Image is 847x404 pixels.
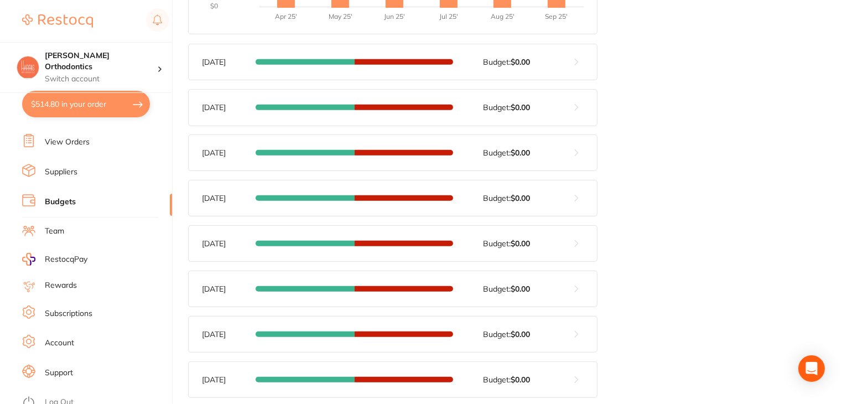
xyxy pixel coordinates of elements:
strong: $0.00 [511,193,531,203]
a: Restocq Logo [22,8,93,34]
strong: $0.00 [511,57,531,67]
p: [DATE] [202,58,251,66]
img: Restocq Logo [22,14,93,28]
p: Budget: [484,239,531,248]
p: [DATE] [202,239,251,248]
img: RestocqPay [22,253,35,266]
button: $514.80 in your order [22,91,150,117]
p: Switch account [45,74,157,85]
a: Subscriptions [45,308,92,319]
strong: $0.00 [511,375,531,385]
a: Rewards [45,280,77,291]
p: [DATE] [202,330,251,339]
p: Budget: [484,58,531,66]
a: View Orders [45,137,90,148]
p: Budget: [484,194,531,203]
p: [DATE] [202,148,251,157]
strong: $0.00 [511,102,531,112]
a: RestocqPay [22,253,87,266]
p: [DATE] [202,375,251,384]
p: Budget: [484,148,531,157]
p: Budget: [484,284,531,293]
h4: Harris Orthodontics [45,50,157,72]
p: [DATE] [202,284,251,293]
a: Team [45,226,64,237]
strong: $0.00 [511,284,531,294]
p: Budget: [484,330,531,339]
div: Open Intercom Messenger [798,355,825,382]
p: [DATE] [202,103,251,112]
strong: $0.00 [511,148,531,158]
strong: $0.00 [511,329,531,339]
span: RestocqPay [45,254,87,265]
a: Suppliers [45,167,77,178]
p: Budget: [484,103,531,112]
img: Harris Orthodontics [17,56,39,78]
a: Account [45,338,74,349]
a: Budgets [45,196,76,208]
strong: $0.00 [511,239,531,248]
p: Budget: [484,375,531,384]
a: Support [45,367,73,379]
p: [DATE] [202,194,251,203]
